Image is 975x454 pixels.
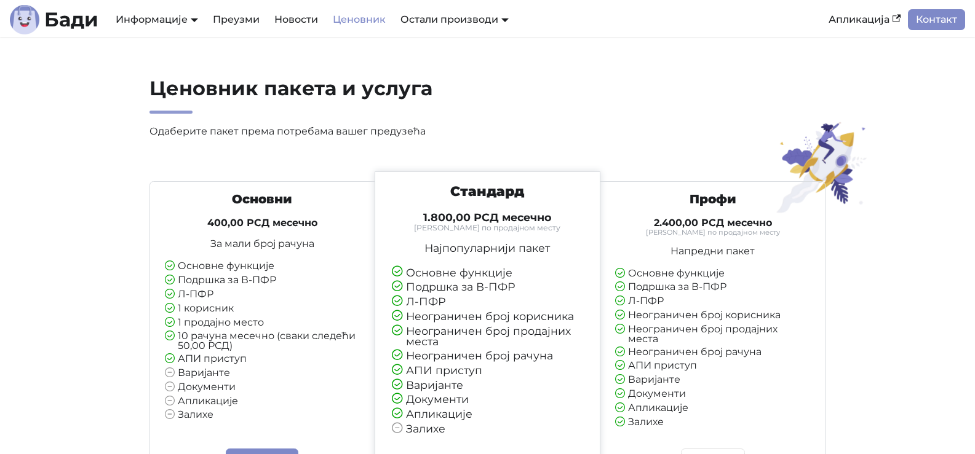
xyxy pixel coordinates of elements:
[392,296,584,308] li: Л-ПФР
[165,239,360,249] p: За мали број рачуна
[205,9,267,30] a: Преузми
[615,361,810,372] li: АПИ приступ
[392,211,584,224] h4: 1.800,00 РСД месечно
[615,268,810,280] li: Основне функције
[615,229,810,236] small: [PERSON_NAME] по продајном месту
[821,9,908,30] a: Апликација
[165,303,360,315] li: 1 корисник
[392,423,584,435] li: Залихе
[149,76,603,114] h2: Ценовник пакета и услуга
[615,324,810,344] li: Неограничен број продајних места
[165,192,360,207] h3: Основни
[392,243,584,254] p: Најпопуларнији пакет
[165,354,360,365] li: АПИ приступ
[10,5,39,34] img: Лого
[615,347,810,358] li: Неограничен број рачуна
[165,261,360,272] li: Основне функције
[392,380,584,391] li: Варијанте
[615,217,810,229] h4: 2.400,00 РСД месечно
[165,331,360,351] li: 10 рачуна месечно (сваки следећи 50,00 РСД)
[165,289,360,300] li: Л-ПФР
[165,410,360,421] li: Залихе
[615,403,810,414] li: Апликације
[44,10,98,29] b: Бади
[165,275,360,286] li: Подршка за В-ПФР
[392,281,584,293] li: Подршка за В-ПФР
[615,296,810,307] li: Л-ПФР
[392,326,584,347] li: Неограничен број продајних места
[392,311,584,323] li: Неограничен број корисника
[392,183,584,200] h3: Стандард
[615,246,810,256] p: Напредни пакет
[392,394,584,405] li: Документи
[615,282,810,293] li: Подршка за В-ПФР
[615,417,810,428] li: Залихе
[615,389,810,400] li: Документи
[116,14,198,25] a: Информације
[10,5,98,34] a: ЛогоБади
[769,121,875,214] img: Ценовник пакета и услуга
[392,224,584,232] small: [PERSON_NAME] по продајном месту
[392,350,584,362] li: Неограничен број рачуна
[392,409,584,420] li: Апликације
[165,217,360,229] h4: 400,00 РСД месечно
[325,9,393,30] a: Ценовник
[615,375,810,386] li: Варијанте
[392,267,584,279] li: Основне функције
[392,365,584,377] li: АПИ приступ
[149,123,603,139] p: Одаберите пакет према потребама вашег предузећа
[165,368,360,379] li: Варијанте
[165,318,360,329] li: 1 продајно место
[615,310,810,321] li: Неограничен број корисника
[615,192,810,207] h3: Профи
[400,14,509,25] a: Остали производи
[165,396,360,407] li: Апликације
[165,382,360,393] li: Документи
[267,9,325,30] a: Новости
[908,9,965,30] a: Контакт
